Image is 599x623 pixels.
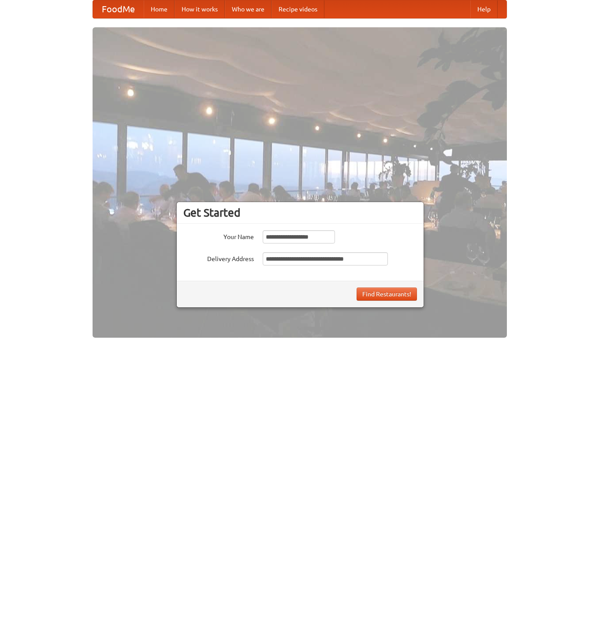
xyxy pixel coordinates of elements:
a: Who we are [225,0,272,18]
label: Your Name [183,230,254,241]
button: Find Restaurants! [357,288,417,301]
a: Recipe videos [272,0,324,18]
a: FoodMe [93,0,144,18]
a: How it works [175,0,225,18]
a: Help [470,0,498,18]
a: Home [144,0,175,18]
h3: Get Started [183,206,417,219]
label: Delivery Address [183,252,254,263]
